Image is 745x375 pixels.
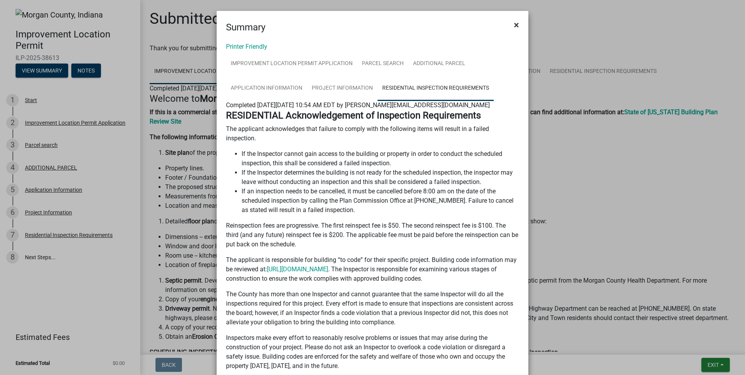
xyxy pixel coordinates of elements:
p: Inspectors make every effort to reasonably resolve problems or issues that may arise during the c... [226,333,519,371]
p: Reinspection fees are progressive. The first reinspect fee is $50. The second reinspect fee is $1... [226,221,519,249]
a: Residential Inspection Requirements [378,76,494,101]
strong: RESIDENTIAL Acknowledgement of Inspection Requirements [226,110,481,121]
a: Project Information [307,76,378,101]
a: ADDITIONAL PARCEL [408,51,470,76]
span: Completed [DATE][DATE] 10:54 AM EDT by [PERSON_NAME][EMAIL_ADDRESS][DOMAIN_NAME] [226,101,490,109]
p: The applicant is responsible for building “to code” for their specific project. Building code inf... [226,255,519,283]
li: If the Inspector determines the building is not ready for the scheduled inspection, the inspector... [242,168,519,187]
a: [URL][DOMAIN_NAME] [267,265,328,273]
button: Close [508,14,525,36]
p: The applicant acknowledges that failure to comply with the following items will result in a faile... [226,124,519,143]
p: The County has more than one Inspector and cannot guarantee that the same Inspector will do all t... [226,290,519,327]
span: × [514,19,519,30]
a: Application Information [226,76,307,101]
a: Printer Friendly [226,43,267,50]
li: If an inspection needs to be cancelled, it must be cancelled before 8:00 am on the date of the sc... [242,187,519,215]
a: Parcel search [357,51,408,76]
a: Improvement Location Permit Application [226,51,357,76]
li: If the Inspector cannot gain access to the building or property in order to conduct the scheduled... [242,149,519,168]
h4: Summary [226,20,265,34]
